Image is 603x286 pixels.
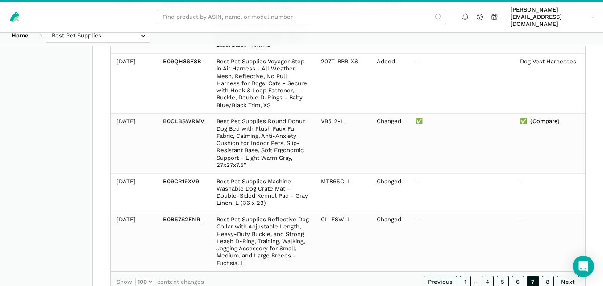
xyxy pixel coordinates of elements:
span: [PERSON_NAME][EMAIL_ADDRESS][DOMAIN_NAME] [510,6,588,28]
a: Home [6,29,34,43]
td: Best Pet Supplies Machine Washable Dog Crate Mat – Double-Sided Kennel Pad - Gray Linen, L (36 x 23) [211,173,315,211]
td: Changed [371,113,410,173]
td: Best Pet Supplies Reflective Dog Collar with Adjustable Length, Heavy-Duty Buckle, and Strong Lea... [211,211,315,271]
td: Added [371,54,410,113]
td: VB512-L [315,113,371,173]
td: 207T-BBB-XS [315,54,371,113]
input: Best Pet Supplies [46,29,150,43]
a: (Compare) [530,118,560,125]
input: Find product by ASIN, name, or model number [157,10,446,25]
a: B0CLBSWRMV [163,118,204,124]
td: - [410,173,514,211]
td: - [410,54,514,113]
td: Changed [371,173,410,211]
a: B09QH86F8B [163,58,201,65]
a: B0B57S2FNR [163,216,200,223]
td: Best Pet Supplies Round Donut Dog Bed with Plush Faux Fur Fabric, Calming, Anti-Anxiety Cushion f... [211,113,315,173]
td: [DATE] [111,54,157,113]
div: Open Intercom Messenger [573,256,594,277]
td: CL-FSW-L [315,211,371,271]
a: B09CR19XV9 [163,178,199,185]
a: [PERSON_NAME][EMAIL_ADDRESS][DOMAIN_NAME] [507,5,598,29]
td: [DATE] [111,173,157,211]
span: … [474,278,478,285]
div: ✅ [416,118,508,125]
td: Changed [371,211,410,271]
td: - [410,211,514,271]
td: [DATE] [111,211,157,271]
td: MT865C-L [315,173,371,211]
td: [DATE] [111,113,157,173]
td: Best Pet Supplies Voyager Step-in Air Harness - All Weather Mesh, Reflective, No Pull Harness for... [211,54,315,113]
